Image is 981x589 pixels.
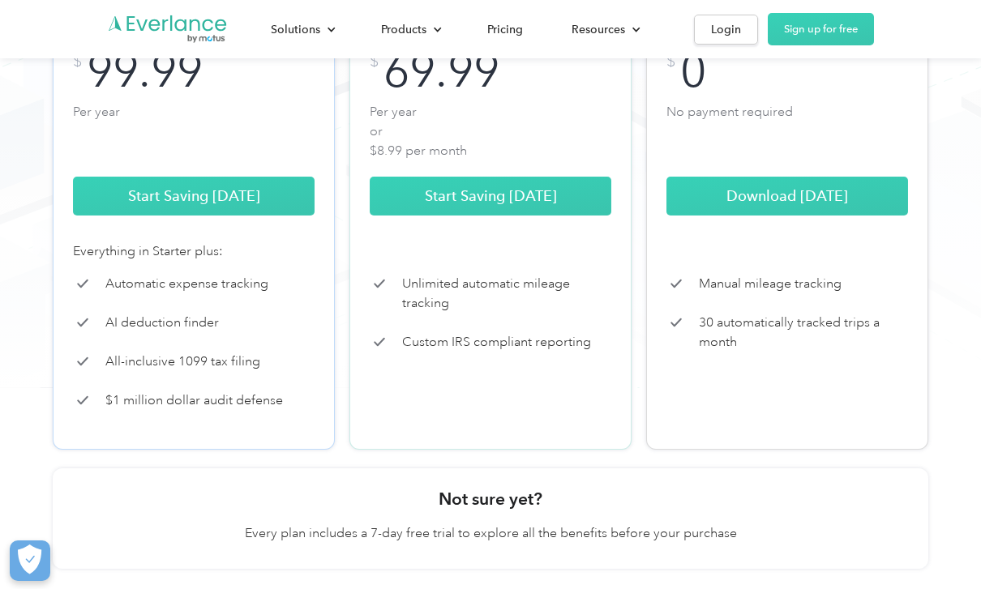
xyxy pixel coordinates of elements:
p: 30 automatically tracked trips a month [699,313,908,352]
p: Automatic expense tracking [105,274,268,293]
p: Manual mileage tracking [699,274,842,293]
div: Everything in Starter plus: [73,241,315,261]
div: Products [381,19,426,40]
p: Per year or $8.99 per month [370,102,611,157]
p: No payment required [666,102,908,157]
a: Pricing [471,15,539,44]
div: Solutions [255,15,349,44]
div: 99.99 [87,53,203,89]
a: Login [694,15,758,45]
a: Download [DATE] [666,177,908,216]
h3: Not sure yet? [439,488,542,510]
p: $1 million dollar audit defense [105,391,283,410]
div: Solutions [271,19,320,40]
input: Submit [279,213,385,247]
div: Resources [572,19,625,40]
button: Cookies Settings [10,540,50,581]
div: $ [666,53,675,70]
div: Products [365,15,455,44]
input: Submit [279,147,385,181]
div: 69.99 [383,53,499,89]
p: Per year [73,102,315,157]
div: Login [711,19,741,40]
p: Unlimited automatic mileage tracking [402,274,611,313]
div: $ [73,53,82,70]
div: Pricing [487,19,523,40]
p: Every plan includes a 7-day free trial to explore all the benefits before your purchase [85,523,896,543]
a: Start Saving [DATE] [370,177,611,216]
p: Custom IRS compliant reporting [402,332,591,352]
div: Resources [555,15,653,44]
div: 0 [680,53,706,89]
a: Go to homepage [107,14,229,45]
p: AI deduction finder [105,313,219,332]
a: Sign up for free [768,13,874,45]
div: $ [370,53,379,70]
p: All-inclusive 1099 tax filing [105,352,260,371]
a: Start Saving [DATE] [73,177,315,216]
